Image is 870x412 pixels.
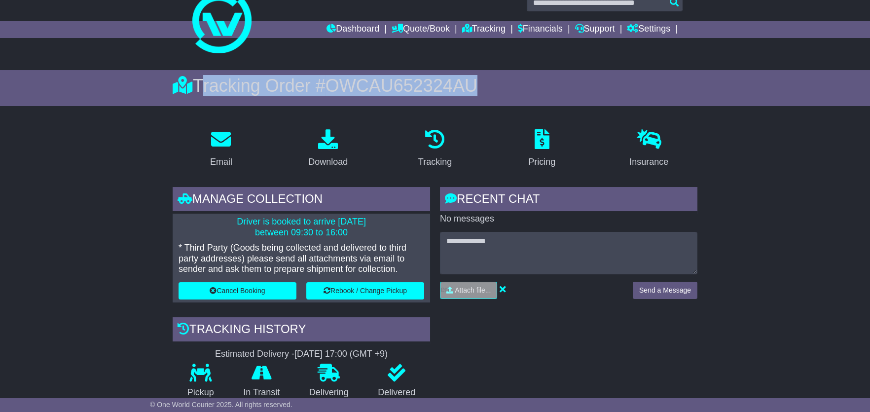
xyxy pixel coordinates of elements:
a: Settings [627,21,670,38]
button: Cancel Booking [179,282,296,300]
p: Driver is booked to arrive [DATE] between 09:30 to 16:00 [179,217,424,238]
a: Pricing [522,126,562,172]
div: Pricing [528,155,555,169]
div: Email [210,155,232,169]
p: In Transit [229,387,295,398]
p: * Third Party (Goods being collected and delivered to third party addresses) please send all atta... [179,243,424,275]
button: Send a Message [633,282,697,299]
div: Estimated Delivery - [173,349,430,360]
a: Email [204,126,239,172]
div: Manage collection [173,187,430,214]
p: Pickup [173,387,229,398]
a: Quote/Book [392,21,450,38]
span: OWCAU652324AU [326,75,477,96]
div: Download [308,155,348,169]
a: Support [575,21,615,38]
div: RECENT CHAT [440,187,697,214]
p: Delivering [294,387,363,398]
div: Tracking [418,155,452,169]
span: © One World Courier 2025. All rights reserved. [150,401,292,409]
div: Tracking history [173,317,430,344]
a: Tracking [462,21,506,38]
a: Download [302,126,354,172]
button: Rebook / Change Pickup [306,282,424,300]
a: Dashboard [326,21,379,38]
p: Delivered [363,387,431,398]
a: Tracking [412,126,458,172]
a: Insurance [623,126,675,172]
a: Financials [518,21,563,38]
div: [DATE] 17:00 (GMT +9) [294,349,388,360]
div: Insurance [629,155,668,169]
div: Tracking Order # [173,75,697,96]
p: No messages [440,214,697,225]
